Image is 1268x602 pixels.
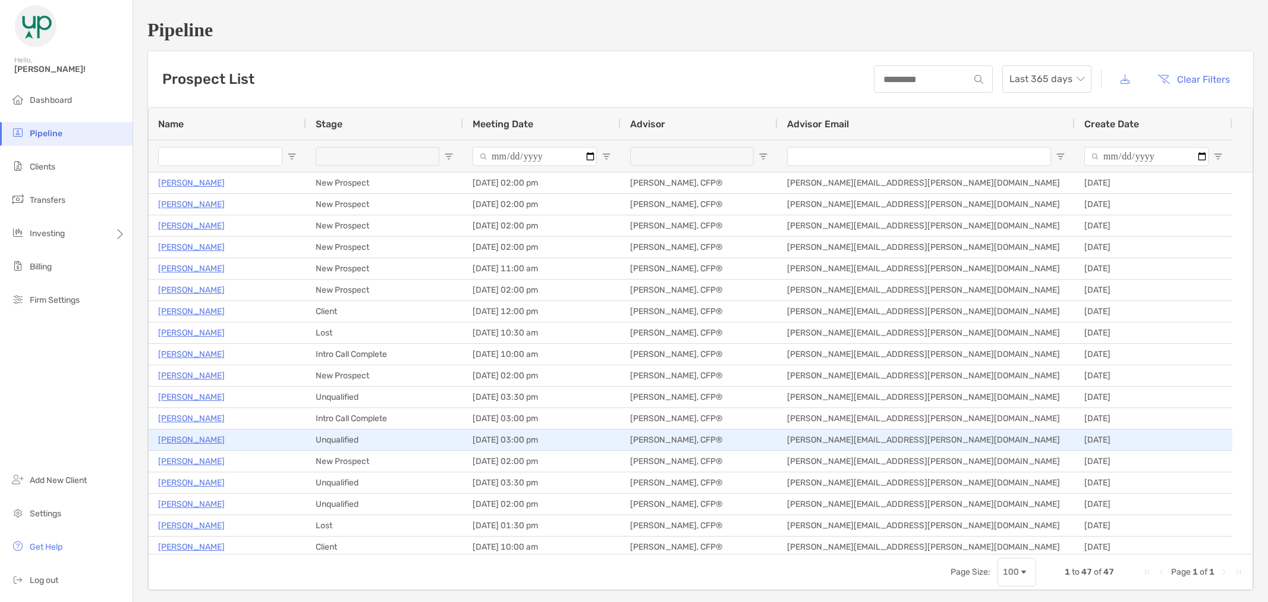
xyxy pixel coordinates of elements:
img: billing icon [11,259,25,273]
div: [PERSON_NAME], CFP® [621,387,778,407]
div: [PERSON_NAME][EMAIL_ADDRESS][PERSON_NAME][DOMAIN_NAME] [778,515,1075,536]
img: pipeline icon [11,126,25,140]
span: Firm Settings [30,295,80,305]
div: [DATE] [1075,537,1232,557]
div: [DATE] [1075,280,1232,300]
span: 1 [1065,567,1070,577]
div: [DATE] 10:00 am [463,537,621,557]
p: [PERSON_NAME] [158,454,225,469]
div: New Prospect [306,280,463,300]
span: to [1072,567,1080,577]
div: Page Size: [951,567,990,577]
img: get-help icon [11,539,25,553]
div: [DATE] 02:00 pm [463,451,621,472]
a: [PERSON_NAME] [158,368,225,383]
img: logout icon [11,572,25,587]
img: Zoe Logo [14,5,57,48]
span: 47 [1103,567,1114,577]
span: 1 [1209,567,1214,577]
a: [PERSON_NAME] [158,540,225,554]
div: [DATE] [1075,173,1232,193]
div: Previous Page [1157,567,1166,577]
div: [DATE] [1075,237,1232,258]
div: [PERSON_NAME][EMAIL_ADDRESS][PERSON_NAME][DOMAIN_NAME] [778,194,1075,215]
div: [PERSON_NAME][EMAIL_ADDRESS][PERSON_NAME][DOMAIN_NAME] [778,215,1075,236]
div: First Page [1143,567,1152,577]
div: [DATE] [1075,301,1232,322]
div: [DATE] [1075,194,1232,215]
span: Billing [30,262,52,272]
button: Open Filter Menu [602,152,611,161]
span: Add New Client [30,475,87,485]
a: [PERSON_NAME] [158,283,225,297]
span: Pipeline [30,128,62,139]
div: [PERSON_NAME][EMAIL_ADDRESS][PERSON_NAME][DOMAIN_NAME] [778,472,1075,493]
div: [PERSON_NAME][EMAIL_ADDRESS][PERSON_NAME][DOMAIN_NAME] [778,537,1075,557]
div: [PERSON_NAME], CFP® [621,173,778,193]
div: [PERSON_NAME], CFP® [621,515,778,536]
div: [DATE] 02:00 pm [463,365,621,386]
a: [PERSON_NAME] [158,175,225,190]
div: [DATE] [1075,429,1232,450]
a: [PERSON_NAME] [158,432,225,447]
div: [DATE] [1075,365,1232,386]
div: [DATE] 02:00 pm [463,237,621,258]
div: [PERSON_NAME][EMAIL_ADDRESS][PERSON_NAME][DOMAIN_NAME] [778,408,1075,429]
div: [DATE] 02:00 pm [463,280,621,300]
input: Advisor Email Filter Input [787,147,1051,166]
span: Log out [30,575,58,585]
a: [PERSON_NAME] [158,240,225,255]
div: Intro Call Complete [306,408,463,429]
div: [DATE] 02:00 pm [463,215,621,236]
a: [PERSON_NAME] [158,218,225,233]
img: clients icon [11,159,25,173]
div: Unqualified [306,494,463,515]
div: [PERSON_NAME], CFP® [621,494,778,515]
button: Open Filter Menu [1056,152,1065,161]
img: investing icon [11,225,25,240]
div: [PERSON_NAME][EMAIL_ADDRESS][PERSON_NAME][DOMAIN_NAME] [778,280,1075,300]
span: Meeting Date [473,118,533,130]
span: Page [1171,567,1191,577]
a: [PERSON_NAME] [158,475,225,490]
a: [PERSON_NAME] [158,347,225,362]
span: Advisor [630,118,665,130]
p: [PERSON_NAME] [158,197,225,212]
div: Unqualified [306,387,463,407]
span: 1 [1193,567,1198,577]
div: [PERSON_NAME], CFP® [621,408,778,429]
div: [PERSON_NAME][EMAIL_ADDRESS][PERSON_NAME][DOMAIN_NAME] [778,387,1075,407]
div: [DATE] [1075,408,1232,429]
span: Name [158,118,184,130]
div: [PERSON_NAME], CFP® [621,237,778,258]
button: Open Filter Menu [1213,152,1223,161]
p: [PERSON_NAME] [158,261,225,276]
button: Open Filter Menu [444,152,454,161]
div: [DATE] 01:30 pm [463,515,621,536]
div: New Prospect [306,194,463,215]
a: [PERSON_NAME] [158,497,225,512]
p: [PERSON_NAME] [158,411,225,426]
div: New Prospect [306,365,463,386]
span: Dashboard [30,95,72,105]
span: Stage [316,118,342,130]
div: [PERSON_NAME], CFP® [621,301,778,322]
input: Meeting Date Filter Input [473,147,597,166]
div: [DATE] 03:30 pm [463,472,621,493]
div: [DATE] [1075,387,1232,407]
div: [PERSON_NAME][EMAIL_ADDRESS][PERSON_NAME][DOMAIN_NAME] [778,258,1075,279]
p: [PERSON_NAME] [158,518,225,533]
div: New Prospect [306,258,463,279]
span: Last 365 days [1009,66,1084,92]
div: [PERSON_NAME], CFP® [621,429,778,450]
span: Settings [30,509,61,519]
div: [DATE] [1075,215,1232,236]
span: [PERSON_NAME]! [14,64,125,74]
div: [DATE] [1075,494,1232,515]
div: [PERSON_NAME][EMAIL_ADDRESS][PERSON_NAME][DOMAIN_NAME] [778,301,1075,322]
div: [PERSON_NAME][EMAIL_ADDRESS][PERSON_NAME][DOMAIN_NAME] [778,365,1075,386]
span: Get Help [30,542,62,552]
